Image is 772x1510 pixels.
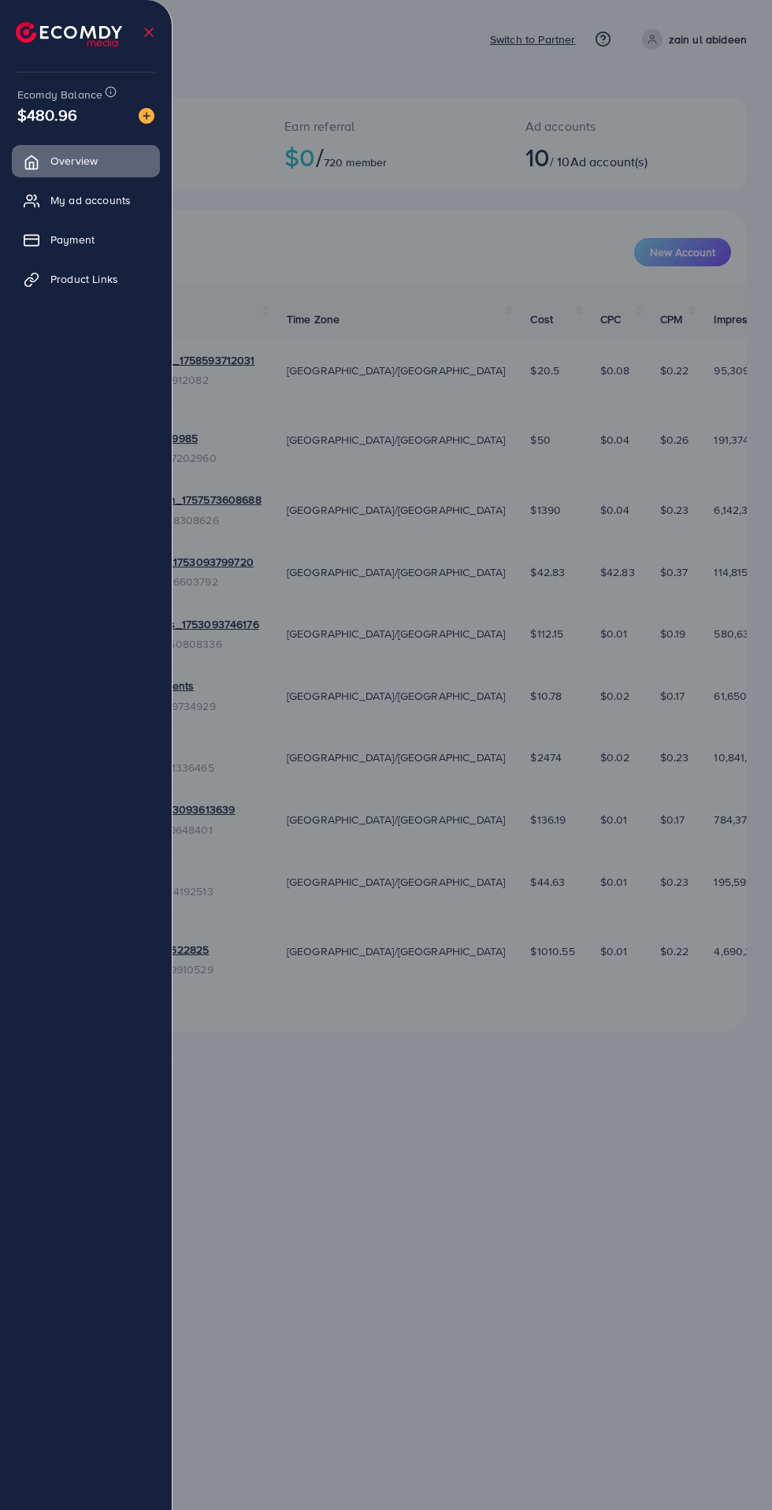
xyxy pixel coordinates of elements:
[139,108,154,124] img: image
[16,22,122,46] img: logo
[50,271,118,287] span: Product Links
[17,103,77,126] span: $480.96
[12,224,160,255] a: Payment
[17,87,102,102] span: Ecomdy Balance
[50,192,131,208] span: My ad accounts
[50,153,98,169] span: Overview
[705,1439,760,1498] iframe: Chat
[50,232,95,247] span: Payment
[12,184,160,216] a: My ad accounts
[12,263,160,295] a: Product Links
[12,145,160,177] a: Overview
